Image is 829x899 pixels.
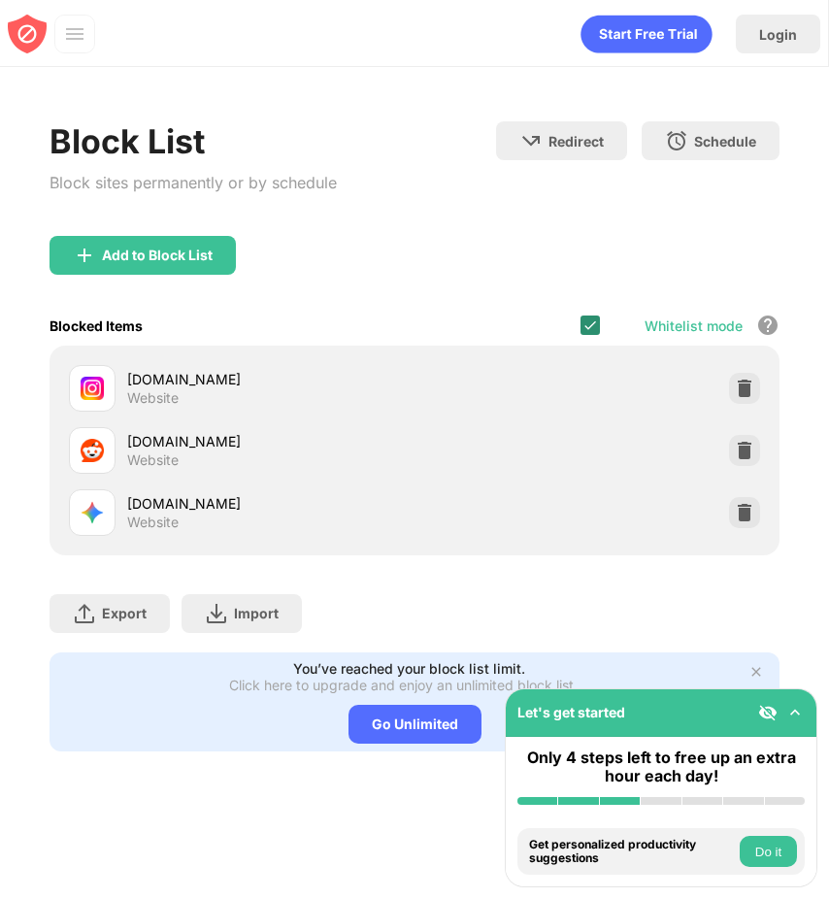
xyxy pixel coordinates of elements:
div: Schedule [694,133,756,150]
div: Only 4 steps left to free up an extra hour each day! [517,749,805,785]
div: Let's get started [517,704,625,720]
div: Website [127,389,179,407]
img: favicons [81,501,104,524]
img: favicons [81,439,104,462]
img: eye-not-visible.svg [758,703,778,722]
div: You’ve reached your block list limit. [293,660,525,677]
img: blocksite-icon-red.svg [8,15,47,53]
div: [DOMAIN_NAME] [127,493,414,514]
img: omni-setup-toggle.svg [785,703,805,722]
img: check.svg [582,317,598,333]
div: Website [127,451,179,469]
div: animation [580,15,713,53]
div: Click here to upgrade and enjoy an unlimited block list. [229,677,578,693]
div: Block List [50,121,337,161]
div: Block sites permanently or by schedule [50,169,337,197]
div: Blocked Items [50,317,143,334]
div: Login [759,26,797,43]
div: Add to Block List [102,248,213,263]
div: [DOMAIN_NAME] [127,369,414,389]
div: Import [234,605,279,621]
div: Redirect [548,133,604,150]
div: Go Unlimited [348,705,481,744]
img: x-button.svg [748,664,764,680]
div: Website [127,514,179,531]
button: Do it [740,836,797,867]
div: Whitelist mode [645,317,743,334]
div: Get personalized productivity suggestions [529,838,735,866]
div: Export [102,605,147,621]
div: [DOMAIN_NAME] [127,431,414,451]
img: favicons [81,377,104,400]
